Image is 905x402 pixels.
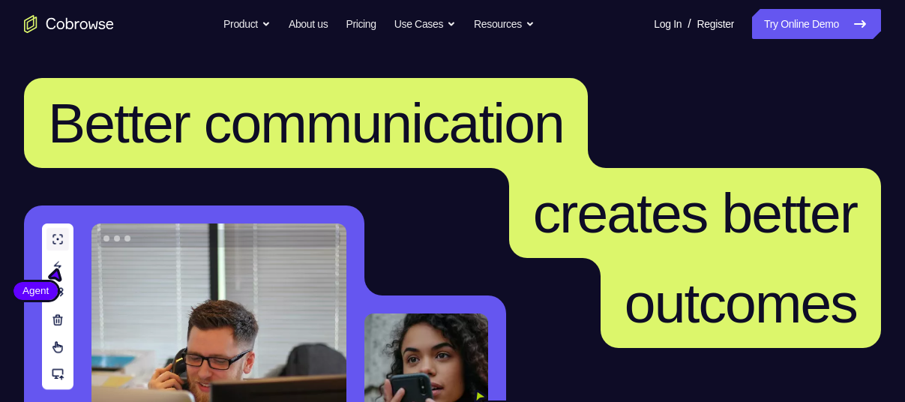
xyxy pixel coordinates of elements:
[654,9,682,39] a: Log In
[223,9,271,39] button: Product
[346,9,376,39] a: Pricing
[697,9,734,39] a: Register
[394,9,456,39] button: Use Cases
[625,271,857,334] span: outcomes
[688,15,691,33] span: /
[24,15,114,33] a: Go to the home page
[289,9,328,39] a: About us
[474,9,535,39] button: Resources
[533,181,857,244] span: creates better
[752,9,881,39] a: Try Online Demo
[48,91,564,154] span: Better communication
